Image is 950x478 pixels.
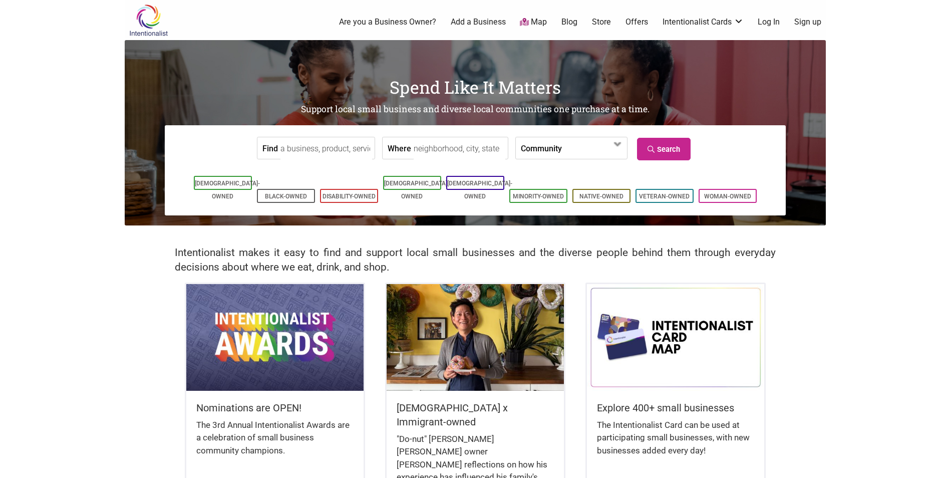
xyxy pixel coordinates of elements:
[447,180,512,200] a: [DEMOGRAPHIC_DATA]-Owned
[521,137,562,159] label: Community
[196,419,354,467] div: The 3rd Annual Intentionalist Awards are a celebration of small business community champions.
[513,193,564,200] a: Minority-Owned
[195,180,260,200] a: [DEMOGRAPHIC_DATA]-Owned
[125,4,172,37] img: Intentionalist
[388,137,411,159] label: Where
[625,17,648,28] a: Offers
[397,401,554,429] h5: [DEMOGRAPHIC_DATA] x Immigrant-owned
[451,17,506,28] a: Add a Business
[323,193,376,200] a: Disability-Owned
[125,103,826,116] h2: Support local small business and diverse local communities one purchase at a time.
[663,17,744,28] a: Intentionalist Cards
[265,193,307,200] a: Black-Owned
[520,17,547,28] a: Map
[387,284,564,390] img: King Donuts - Hong Chhuor
[561,17,577,28] a: Blog
[125,75,826,99] h1: Spend Like It Matters
[758,17,780,28] a: Log In
[704,193,751,200] a: Woman-Owned
[280,137,372,160] input: a business, product, service
[637,138,691,160] a: Search
[186,284,364,390] img: Intentionalist Awards
[597,401,754,415] h5: Explore 400+ small businesses
[414,137,505,160] input: neighborhood, city, state
[196,401,354,415] h5: Nominations are OPEN!
[579,193,623,200] a: Native-Owned
[262,137,278,159] label: Find
[592,17,611,28] a: Store
[175,246,776,275] h2: Intentionalist makes it easy to find and support local small businesses and the diverse people be...
[597,419,754,467] div: The Intentionalist Card can be used at participating small businesses, with new businesses added ...
[587,284,764,390] img: Intentionalist Card Map
[639,193,690,200] a: Veteran-Owned
[339,17,436,28] a: Are you a Business Owner?
[794,17,821,28] a: Sign up
[384,180,449,200] a: [DEMOGRAPHIC_DATA]-Owned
